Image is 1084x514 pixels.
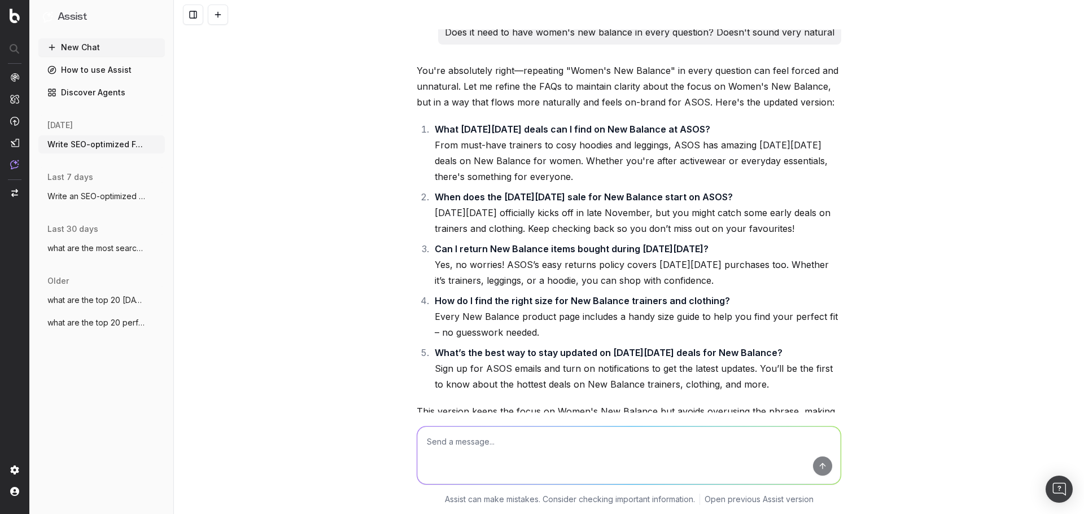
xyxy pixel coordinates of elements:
span: older [47,275,69,287]
li: Yes, no worries! ASOS’s easy returns policy covers [DATE][DATE] purchases too. Whether it’s train... [431,241,841,288]
span: what are the top 20 performing category [47,317,147,328]
img: Analytics [10,73,19,82]
strong: How do I find the right size for New Balance trainers and clothing? [435,295,730,306]
img: Botify assist logo [400,67,410,78]
button: Assist [43,9,160,25]
strong: Can I return New Balance items bought during [DATE][DATE]? [435,243,709,254]
img: Studio [10,138,19,147]
button: Write an SEO-optimized FAQs around black [38,187,165,205]
li: From must-have trainers to cosy hoodies and leggings, ASOS has amazing [DATE][DATE] deals on New ... [431,121,841,184]
li: Sign up for ASOS emails and turn on notifications to get the latest updates. You’ll be the first ... [431,345,841,392]
span: Write SEO-optimized FAQs (5 questions) f [47,139,147,150]
button: what are the most searched for womenswea [38,239,165,257]
button: what are the top 20 performing category [38,314,165,332]
strong: What [DATE][DATE] deals can I find on New Balance at ASOS? [435,124,710,135]
li: [DATE][DATE] officially kicks off in late November, but you might catch some early deals on train... [431,189,841,236]
span: what are the top 20 [DATE][DATE] keyword [47,295,147,306]
img: My account [10,487,19,496]
p: You're absolutely right—repeating "Women's New Balance" in every question can feel forced and unn... [417,63,841,110]
button: New Chat [38,38,165,56]
p: Does it need to have women's new balance in every question? Doesn't sound very natural [445,24,834,40]
img: Assist [43,11,53,22]
a: How to use Assist [38,61,165,79]
img: Botify logo [10,8,20,23]
strong: When does the [DATE][DATE] sale for New Balance start on ASOS? [435,191,733,203]
img: Switch project [11,189,18,197]
span: [DATE] [47,120,73,131]
li: Every New Balance product page includes a handy size guide to help you find your perfect fit – no... [431,293,841,340]
img: Setting [10,465,19,475]
span: last 7 days [47,172,93,183]
img: Activation [10,116,19,126]
a: Discover Agents [38,84,165,102]
h1: Assist [58,9,87,25]
span: last 30 days [47,223,98,235]
p: Assist can make mistakes. Consider checking important information. [445,494,695,505]
button: what are the top 20 [DATE][DATE] keyword [38,291,165,309]
span: what are the most searched for womenswea [47,243,147,254]
a: Open previous Assist version [705,494,814,505]
span: Write an SEO-optimized FAQs around black [47,191,147,202]
button: Write SEO-optimized FAQs (5 questions) f [38,135,165,153]
img: Intelligence [10,94,19,104]
img: Assist [10,160,19,169]
p: This version keeps the focus on Women's New Balance but avoids overusing the phrase, making it so... [417,403,841,435]
div: Open Intercom Messenger [1046,476,1073,503]
strong: What’s the best way to stay updated on [DATE][DATE] deals for New Balance? [435,347,783,358]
